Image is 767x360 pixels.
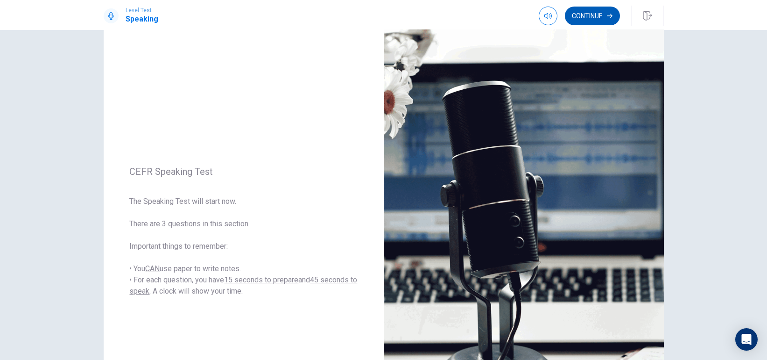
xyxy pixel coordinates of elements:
[225,275,299,284] u: 15 seconds to prepare
[130,166,358,177] span: CEFR Speaking Test
[146,264,160,273] u: CAN
[565,7,620,25] button: Continue
[735,328,758,351] div: Open Intercom Messenger
[126,7,159,14] span: Level Test
[126,14,159,25] h1: Speaking
[130,196,358,297] span: The Speaking Test will start now. There are 3 questions in this section. Important things to reme...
